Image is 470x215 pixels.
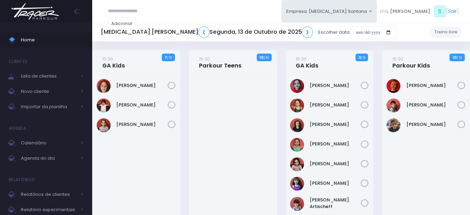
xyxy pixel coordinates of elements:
span: Importar da planilha [21,102,77,111]
img: Isabella Yamaguchi [290,98,304,112]
img: Jorge Lima [387,98,400,112]
img: Manuella Velloso Beio [97,98,111,112]
a: 15:30Parkour Teens [199,55,241,69]
h4: Agenda [9,121,26,135]
img: Liz Stetz Tavernaro Torres [290,157,304,171]
a: [PERSON_NAME] [406,121,458,128]
a: [PERSON_NAME] [310,102,361,109]
h4: Clientes [9,55,27,69]
a: 15:30GA Kids [102,55,125,69]
span: Relatório experimentais [21,205,77,214]
small: / 10 [167,56,172,60]
strong: 7 [165,55,167,60]
small: 15:30 [199,56,210,62]
span: Novo cliente [21,87,77,96]
h4: Relatórios [9,173,34,187]
a: [PERSON_NAME] [116,82,168,89]
small: / 13 [457,56,462,60]
span: Agenda do dia [21,154,77,163]
a: 16:30Parkour Kids [392,55,430,69]
a: Treino livre [431,26,462,38]
a: [PERSON_NAME] [116,102,168,109]
a: Sair [448,8,457,15]
strong: 10 [260,55,264,60]
small: 15:30 [102,56,113,62]
img: Niara Belisário Cruz [97,118,111,132]
a: [PERSON_NAME] [310,180,361,187]
img: Artur Vernaglia Bagatin [387,79,400,93]
a: [PERSON_NAME] [310,160,361,167]
h5: [MEDICAL_DATA] [PERSON_NAME] Segunda, 13 de Outubro de 2025 [101,26,313,38]
a: [PERSON_NAME] [310,141,361,148]
a: Adicionar [108,18,136,29]
img: Manuella Brandão oliveira [97,79,111,93]
a: [PERSON_NAME] [310,121,361,128]
strong: 3 [358,55,361,60]
span: Calendário [21,138,77,148]
div: Escolher data: [101,24,396,40]
small: 16:30 [392,56,403,62]
strong: 10 [453,55,457,60]
img: Pedro Henrique Negrão Tateishi [387,118,400,132]
span: Olá, [380,8,389,15]
a: 16:30GA Kids [296,55,318,69]
a: [PERSON_NAME] [406,102,458,109]
div: [ ] [377,3,461,19]
span: Home [21,35,83,45]
img: Gabriela Jordão Izumida [290,79,304,93]
img: Manuella Oliveira Artischeff [290,197,304,211]
a: ❮ [198,26,209,38]
span: Lista de clientes [21,72,77,81]
a: [PERSON_NAME] Artischeff [310,197,361,210]
a: ❯ [302,26,313,38]
a: [PERSON_NAME] [310,82,361,89]
small: 16:30 [296,56,306,62]
span: S [434,5,446,17]
img: Lorena Alexsandra Souza [290,177,304,191]
img: Lara Hubert [290,118,304,132]
span: [PERSON_NAME] [390,8,430,15]
small: / 12 [361,56,365,60]
span: Relatórios de clientes [21,190,77,199]
a: [PERSON_NAME] [406,82,458,89]
img: Larissa Yamaguchi [290,138,304,152]
a: [PERSON_NAME] [116,121,168,128]
small: / 10 [264,56,269,60]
